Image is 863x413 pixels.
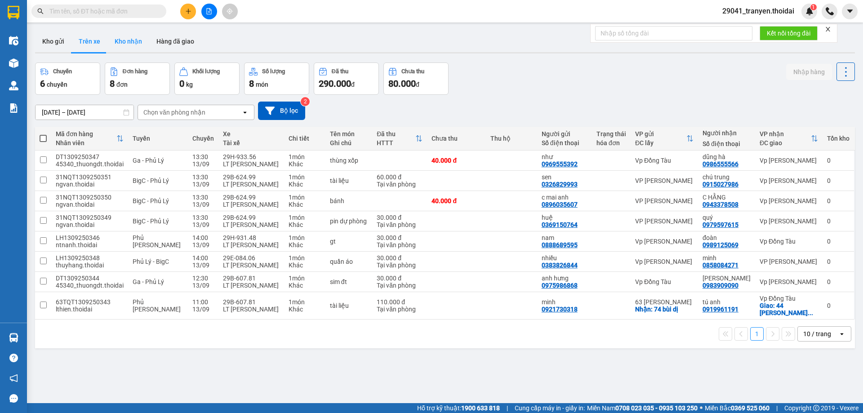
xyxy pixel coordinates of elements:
div: DT1309250347 [56,153,124,160]
span: plus [185,8,191,14]
div: Thu hộ [490,135,532,142]
button: plus [180,4,196,19]
div: Xe [223,130,280,138]
div: Tại văn phòng [377,181,423,188]
svg: open [241,109,249,116]
button: aim [222,4,238,19]
div: Tại văn phòng [377,306,423,313]
span: 0 [179,78,184,89]
img: solution-icon [9,103,18,113]
span: aim [227,8,233,14]
div: 30.000 đ [377,234,423,241]
div: 14:00 [192,254,214,262]
div: 13:30 [192,194,214,201]
div: 0986555566 [703,160,738,168]
div: 63 [PERSON_NAME] [635,298,694,306]
div: Mã đơn hàng [56,130,116,138]
span: Hỗ trợ kỹ thuật: [417,403,500,413]
span: question-circle [9,354,18,362]
span: BigC - Phủ Lý [133,177,169,184]
div: Tại văn phòng [377,221,423,228]
div: Vp [PERSON_NAME] [635,258,694,265]
div: 13:30 [192,153,214,160]
div: 1 món [289,234,320,241]
div: Khác [289,241,320,249]
div: Khác [289,201,320,208]
div: 0919961191 [703,306,738,313]
div: Vp [PERSON_NAME] [760,157,818,164]
div: 0979597615 [703,221,738,228]
div: minh [542,298,587,306]
div: LT [PERSON_NAME] [223,282,280,289]
div: quý [703,214,751,221]
div: Nhân viên [56,139,116,147]
div: ngvan.thoidai [56,181,124,188]
div: Đã thu [332,68,348,75]
div: như [542,153,587,160]
div: 0983909090 [703,282,738,289]
div: bánh [330,197,368,204]
span: chuyến [47,81,67,88]
div: 1 món [289,298,320,306]
div: LH1309250346 [56,234,124,241]
div: 0326829993 [542,181,578,188]
div: 0 [827,197,850,204]
span: BigC - Phủ Lý [133,218,169,225]
div: 30.000 đ [377,214,423,221]
div: 29B-624.99 [223,194,280,201]
img: warehouse-icon [9,36,18,45]
span: file-add [206,8,212,14]
button: Kho nhận [107,31,149,52]
div: 12:30 [192,275,214,282]
div: 13/09 [192,306,214,313]
div: Tại văn phòng [377,282,423,289]
div: Số điện thoại [703,140,751,147]
div: LT [PERSON_NAME] [223,201,280,208]
div: Người nhận [703,129,751,137]
div: 0 [827,177,850,184]
div: Vp Đồng Tàu [635,157,694,164]
div: 45340_thuongdt.thoidai [56,282,124,289]
span: 6 [40,78,45,89]
div: lthien.thoidai [56,306,124,313]
div: 0369150764 [542,221,578,228]
div: LT [PERSON_NAME] [223,181,280,188]
div: Khác [289,306,320,313]
div: Số điện thoại [542,139,587,147]
input: Nhập số tổng đài [595,26,752,40]
div: Vp [PERSON_NAME] [760,177,818,184]
span: Cung cấp máy in - giấy in: [515,403,585,413]
span: ⚪️ [700,406,703,410]
div: 0 [827,258,850,265]
div: Chưa thu [431,135,481,142]
div: 0975986868 [542,282,578,289]
span: Phủ [PERSON_NAME] [133,234,181,249]
th: Toggle SortBy [631,127,698,151]
div: LT [PERSON_NAME] [223,306,280,313]
sup: 1 [810,4,817,10]
div: 29B-624.99 [223,214,280,221]
div: Tài xế [223,139,280,147]
button: Trên xe [71,31,107,52]
div: Ghi chú [330,139,368,147]
button: Đã thu290.000đ [314,62,379,95]
div: Vp [PERSON_NAME] [760,197,818,204]
div: ĐC giao [760,139,811,147]
div: Chi tiết [289,135,320,142]
div: 0989125069 [703,241,738,249]
div: LT [PERSON_NAME] [223,160,280,168]
button: Chuyến6chuyến [35,62,100,95]
div: 29H-931.48 [223,234,280,241]
div: 40.000 đ [431,157,481,164]
div: Tên món [330,130,368,138]
div: Tồn kho [827,135,850,142]
div: 30.000 đ [377,275,423,282]
div: tài liệu [330,177,368,184]
span: Phủ [PERSON_NAME] [133,298,181,313]
span: Ga - Phủ Lý [133,278,164,285]
button: Bộ lọc [258,102,305,120]
span: đ [416,81,419,88]
div: hóa đơn [596,139,626,147]
div: Chưa thu [401,68,424,75]
div: Khác [289,160,320,168]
